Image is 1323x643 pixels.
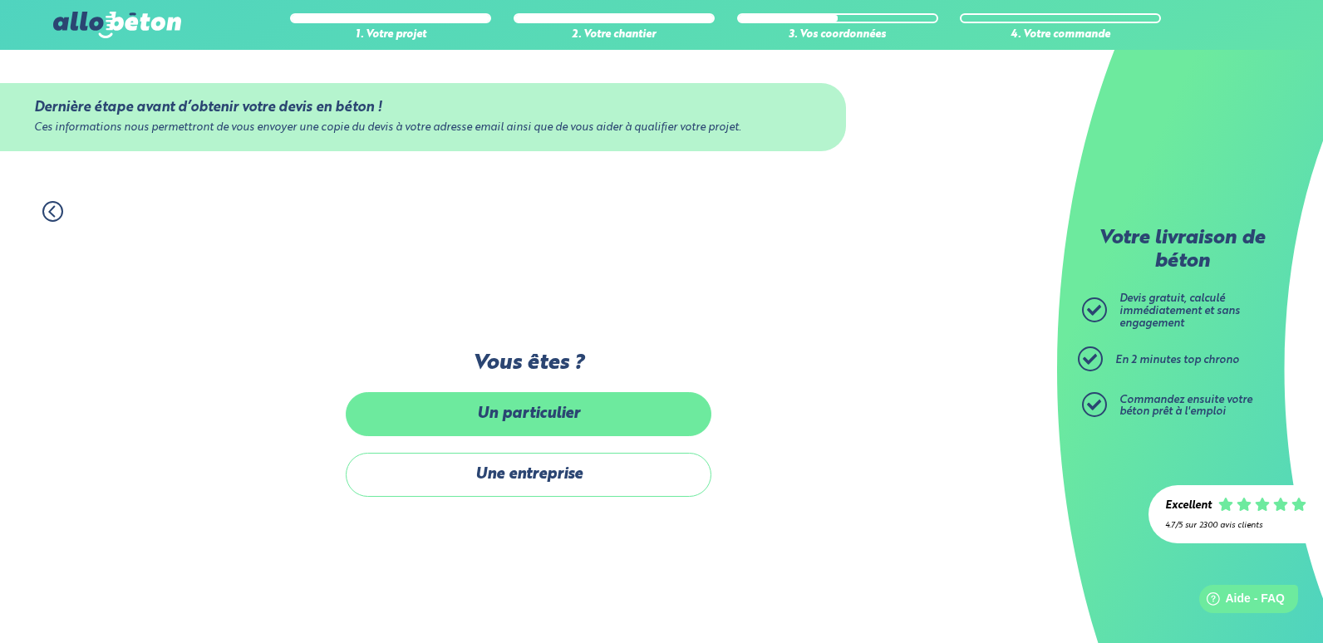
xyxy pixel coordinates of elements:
[737,29,938,42] div: 3. Vos coordonnées
[1165,500,1212,513] div: Excellent
[346,351,711,375] label: Vous êtes ?
[34,122,812,135] div: Ces informations nous permettront de vous envoyer une copie du devis à votre adresse email ainsi ...
[34,100,812,115] div: Dernière étape avant d’obtenir votre devis en béton !
[1119,293,1240,328] span: Devis gratuit, calculé immédiatement et sans engagement
[290,29,491,42] div: 1. Votre projet
[346,392,711,436] label: Un particulier
[1175,578,1305,625] iframe: Help widget launcher
[1115,355,1239,366] span: En 2 minutes top chrono
[1086,228,1277,273] p: Votre livraison de béton
[53,12,181,38] img: allobéton
[346,453,711,497] label: Une entreprise
[514,29,715,42] div: 2. Votre chantier
[960,29,1161,42] div: 4. Votre commande
[1165,521,1306,530] div: 4.7/5 sur 2300 avis clients
[1119,395,1252,418] span: Commandez ensuite votre béton prêt à l'emploi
